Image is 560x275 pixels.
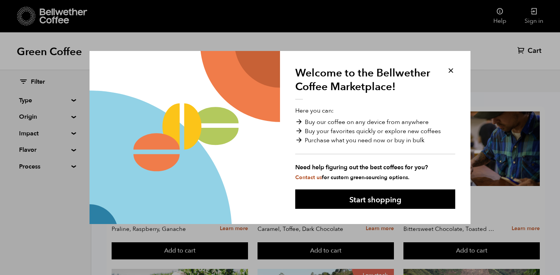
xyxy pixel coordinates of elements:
button: Start shopping [295,189,455,209]
li: Purchase what you need now or buy in bulk [295,136,455,145]
h1: Welcome to the Bellwether Coffee Marketplace! [295,66,436,100]
strong: Need help figuring out the best coffees for you? [295,163,455,172]
a: Contact us [295,174,322,181]
li: Buy your favorites quickly or explore new coffees [295,127,455,136]
p: Here you can: [295,106,455,181]
small: for custom green-sourcing options. [295,174,410,181]
li: Buy our coffee on any device from anywhere [295,118,455,127]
